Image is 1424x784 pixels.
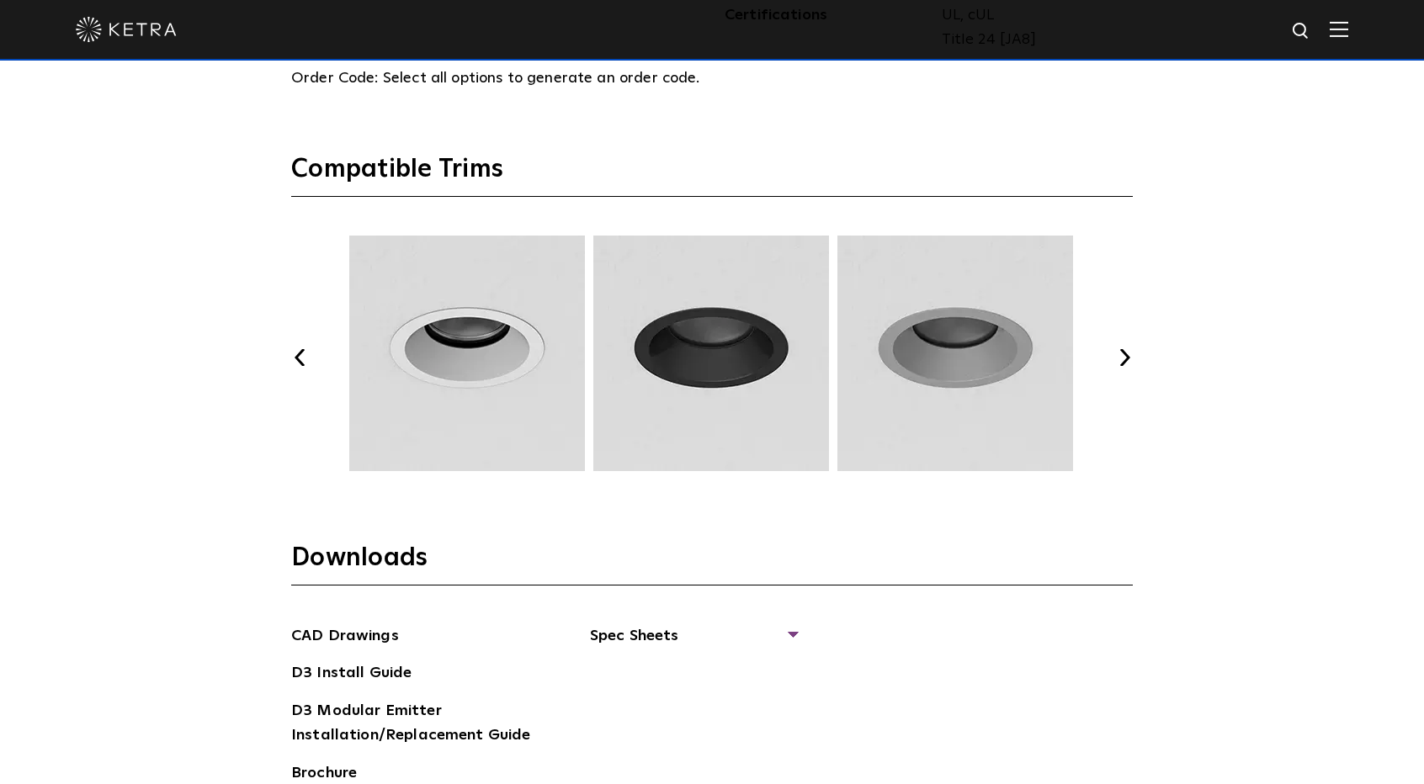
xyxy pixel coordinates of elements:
[1291,21,1312,42] img: search icon
[291,624,399,651] a: CAD Drawings
[347,236,587,471] img: TRM005.webp
[291,71,379,86] span: Order Code:
[291,661,412,688] a: D3 Install Guide
[835,236,1076,471] img: TRM008.webp
[76,17,177,42] img: ketra-logo-2019-white
[291,153,1133,197] h3: Compatible Trims
[383,71,700,86] span: Select all options to generate an order code.
[1330,21,1348,37] img: Hamburger%20Nav.svg
[1116,349,1133,366] button: Next
[591,236,832,471] img: TRM007.webp
[590,624,796,661] span: Spec Sheets
[291,699,544,750] a: D3 Modular Emitter Installation/Replacement Guide
[291,349,308,366] button: Previous
[291,542,1133,585] h3: Downloads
